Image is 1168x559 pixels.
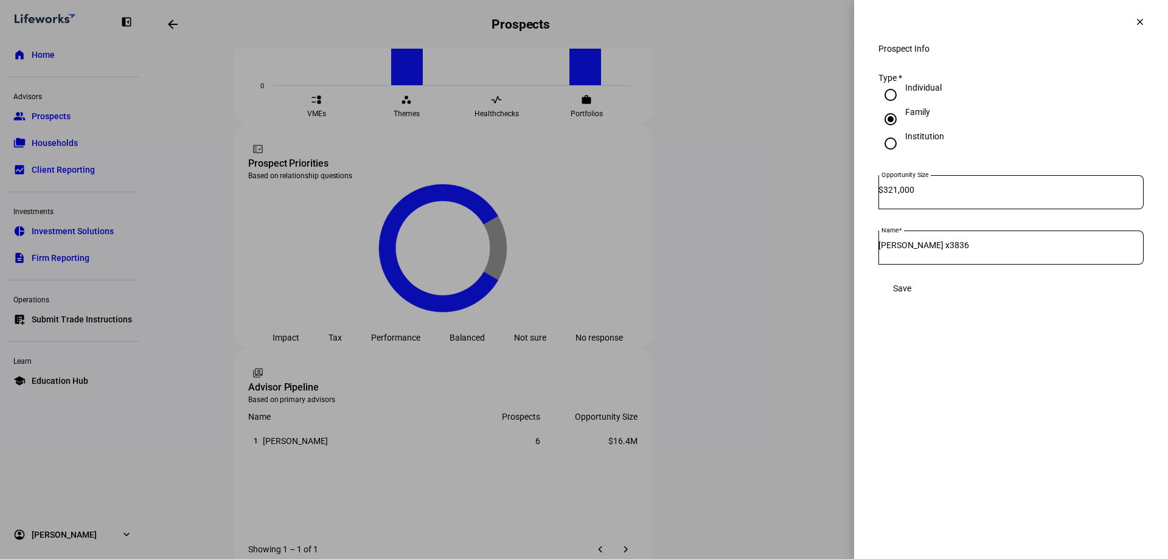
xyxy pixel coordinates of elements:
span: Save [893,283,911,293]
div: Individual [905,83,942,92]
mat-label: Name [881,226,899,234]
div: Family [905,107,930,117]
div: Prospect Info [878,44,1144,54]
span: $ [878,185,883,195]
div: Institution [905,131,944,141]
mat-icon: clear [1135,16,1145,27]
button: Save [878,276,926,300]
mat-label: Opportunity Size [881,171,928,178]
div: Type * [878,73,1144,83]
